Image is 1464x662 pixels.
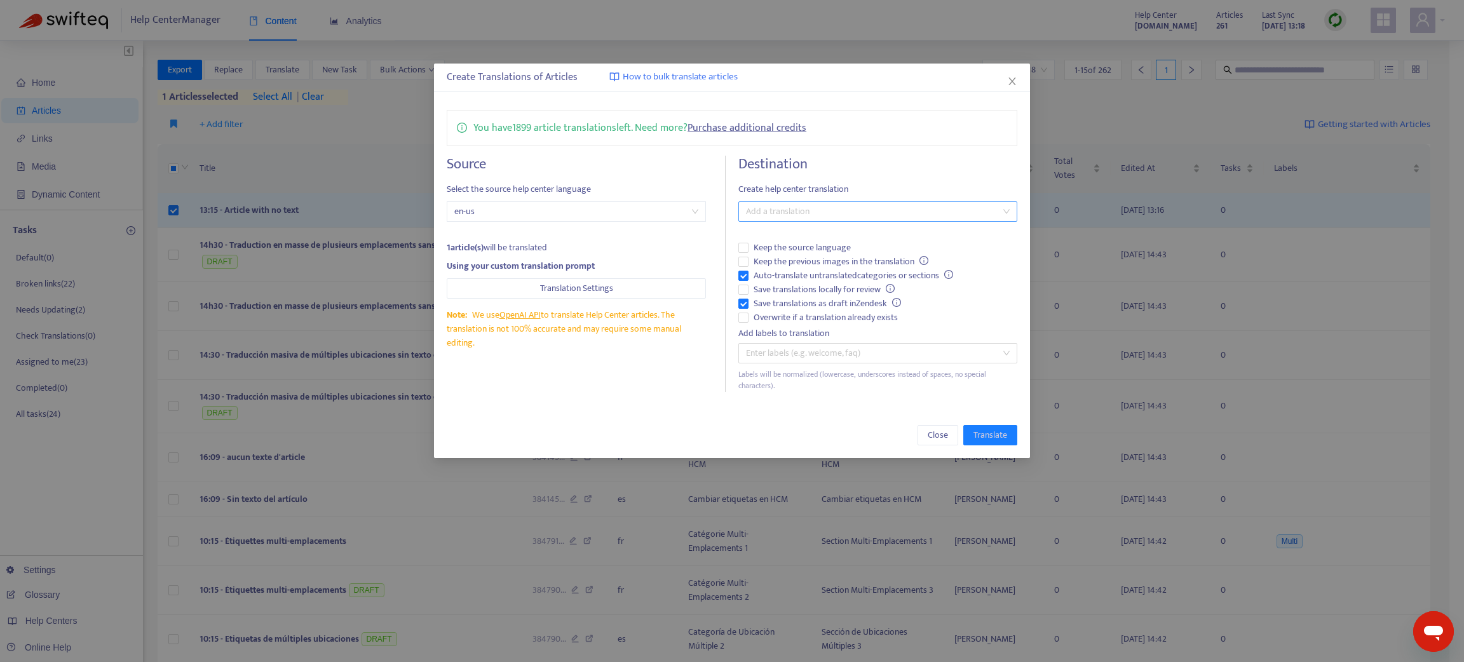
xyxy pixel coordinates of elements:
[447,308,706,350] div: We use to translate Help Center articles. The translation is not 100% accurate and may require so...
[447,240,484,255] strong: 1 article(s)
[749,283,900,297] span: Save translations locally for review
[609,70,738,84] a: How to bulk translate articles
[749,311,903,325] span: Overwrite if a translation already exists
[447,259,706,273] div: Using your custom translation prompt
[1413,611,1454,652] iframe: Button to launch messaging window
[457,120,467,133] span: info-circle
[886,284,895,293] span: info-circle
[738,327,1017,341] div: Add labels to translation
[454,202,698,221] span: en-us
[540,281,613,295] span: Translation Settings
[738,182,1017,196] span: Create help center translation
[749,269,958,283] span: Auto-translate untranslated categories or sections
[609,72,620,82] img: image-link
[749,255,933,269] span: Keep the previous images in the translation
[919,256,928,265] span: info-circle
[892,298,901,307] span: info-circle
[928,428,948,442] span: Close
[1005,74,1019,88] button: Close
[738,156,1017,173] h4: Destination
[688,119,806,137] a: Purchase additional credits
[447,307,467,322] span: Note:
[499,307,541,322] a: OpenAI API
[749,297,906,311] span: Save translations as draft in Zendesk
[963,425,1017,445] button: Translate
[623,70,738,84] span: How to bulk translate articles
[447,241,706,255] div: will be translated
[473,120,806,136] p: You have 1899 article translations left. Need more?
[447,278,706,299] button: Translation Settings
[1007,76,1017,86] span: close
[447,156,706,173] h4: Source
[447,182,706,196] span: Select the source help center language
[918,425,958,445] button: Close
[447,70,1017,85] div: Create Translations of Articles
[738,368,1017,393] div: Labels will be normalized (lowercase, underscores instead of spaces, no special characters).
[749,241,856,255] span: Keep the source language
[944,270,953,279] span: info-circle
